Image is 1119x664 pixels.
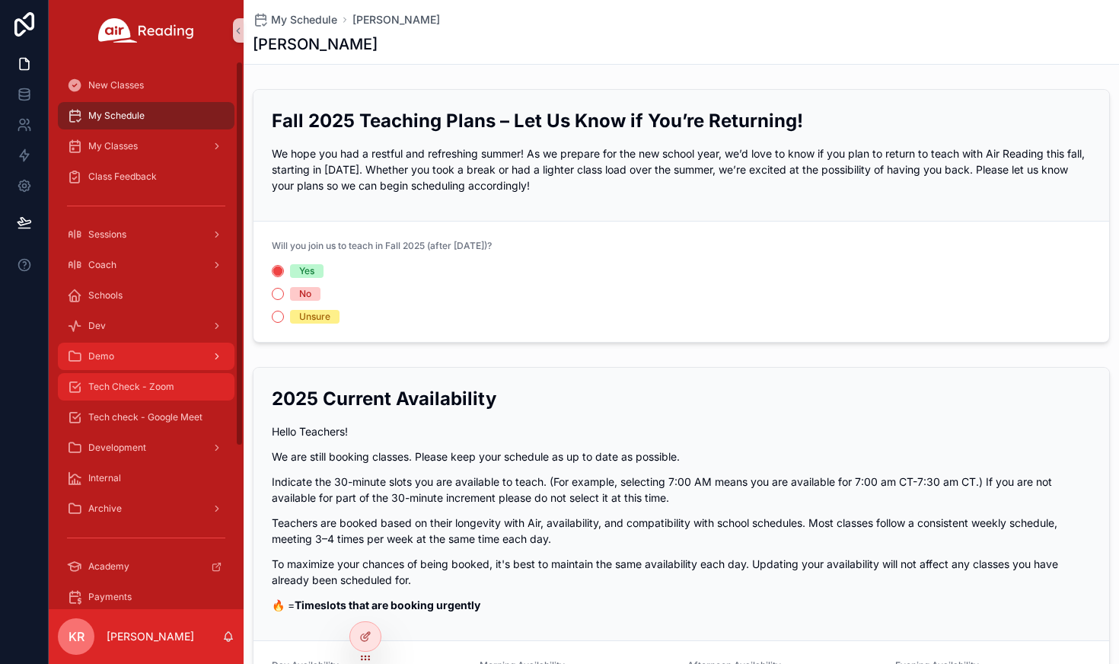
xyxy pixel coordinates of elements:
[58,72,234,99] a: New Classes
[88,110,145,122] span: My Schedule
[272,108,1091,133] h2: Fall 2025 Teaching Plans – Let Us Know if You’re Returning!
[272,145,1091,193] p: We hope you had a restful and refreshing summer! As we prepare for the new school year, we’d love...
[272,556,1091,588] p: To maximize your chances of being booked, it's best to maintain the same availability each day. U...
[272,515,1091,547] p: Teachers are booked based on their longevity with Air, availability, and compatibility with schoo...
[299,287,311,301] div: No
[88,140,138,152] span: My Classes
[88,411,202,423] span: Tech check - Google Meet
[88,472,121,484] span: Internal
[58,132,234,160] a: My Classes
[272,597,1091,613] p: 🔥 =
[58,102,234,129] a: My Schedule
[58,163,234,190] a: Class Feedback
[272,386,1091,411] h2: 2025 Current Availability
[69,627,84,646] span: KR
[88,259,116,271] span: Coach
[58,434,234,461] a: Development
[299,264,314,278] div: Yes
[98,18,194,43] img: App logo
[88,289,123,302] span: Schools
[58,343,234,370] a: Demo
[295,599,480,611] strong: Timeslots that are booking urgently
[88,442,146,454] span: Development
[88,228,126,241] span: Sessions
[272,449,1091,464] p: We are still booking classes. Please keep your schedule as up to date as possible.
[253,34,378,55] h1: [PERSON_NAME]
[58,464,234,492] a: Internal
[58,221,234,248] a: Sessions
[88,560,129,573] span: Academy
[88,503,122,515] span: Archive
[88,591,132,603] span: Payments
[352,12,440,27] a: [PERSON_NAME]
[88,381,174,393] span: Tech Check - Zoom
[272,474,1091,506] p: Indicate the 30-minute slots you are available to teach. (For example, selecting 7:00 AM means yo...
[58,495,234,522] a: Archive
[88,350,114,362] span: Demo
[271,12,337,27] span: My Schedule
[272,423,1091,439] p: Hello Teachers!
[58,282,234,309] a: Schools
[58,251,234,279] a: Coach
[58,583,234,611] a: Payments
[58,553,234,580] a: Academy
[49,61,244,609] div: scrollable content
[272,240,492,251] span: Will you join us to teach in Fall 2025 (after [DATE])?
[88,79,144,91] span: New Classes
[299,310,330,324] div: Unsure
[58,373,234,401] a: Tech Check - Zoom
[107,629,194,644] p: [PERSON_NAME]
[58,312,234,340] a: Dev
[253,12,337,27] a: My Schedule
[88,320,106,332] span: Dev
[58,404,234,431] a: Tech check - Google Meet
[88,171,157,183] span: Class Feedback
